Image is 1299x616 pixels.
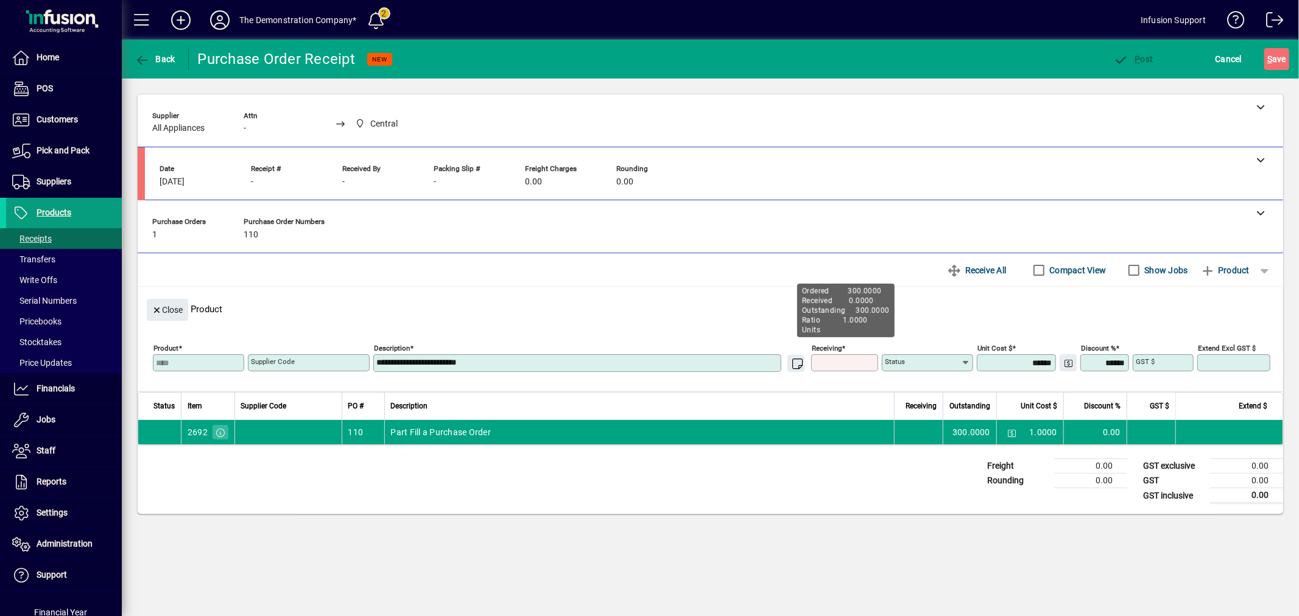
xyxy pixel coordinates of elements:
a: Serial Numbers [6,290,122,311]
a: Support [6,560,122,590]
a: Write Offs [6,270,122,290]
span: Back [135,54,175,64]
td: 0.00 [1054,459,1127,474]
a: Knowledge Base [1218,2,1245,42]
span: Staff [37,446,55,455]
label: Show Jobs [1142,264,1188,276]
span: Products [37,208,71,217]
span: S [1267,54,1272,64]
span: Write Offs [12,275,57,285]
td: GST exclusive [1137,459,1210,474]
td: GST [1137,474,1210,488]
span: Central [370,117,398,130]
span: 1.0000 [1030,426,1058,438]
button: Profile [200,9,239,31]
span: Discount % [1084,399,1121,413]
td: 0.00 [1210,488,1283,503]
button: Cancel [1213,48,1245,70]
span: PO # [348,399,364,413]
span: Support [37,570,67,579]
span: Status [153,399,175,413]
span: Cancel [1216,49,1242,69]
button: Add [161,9,200,31]
div: 2692 [188,426,208,438]
mat-label: Receiving [812,344,842,352]
span: Pricebooks [12,317,62,326]
a: Jobs [6,405,122,435]
a: Pick and Pack [6,136,122,166]
td: Part Fill a Purchase Order [384,420,895,444]
button: Change Price Levels [1060,354,1077,371]
span: Pick and Pack [37,145,90,155]
span: ave [1267,49,1286,69]
span: Transfers [12,254,55,264]
span: P [1135,54,1141,64]
a: POS [6,74,122,104]
div: The Demonstration Company* [239,10,357,30]
a: Financials [6,374,122,404]
td: 110 [342,420,384,444]
span: GST $ [1150,399,1169,413]
div: Product [138,287,1283,324]
app-page-header-button: Back [122,48,189,70]
span: Extend $ [1239,399,1267,413]
mat-label: Discount % [1081,344,1116,352]
span: Close [152,300,183,320]
span: Suppliers [37,177,71,186]
button: Back [132,48,178,70]
a: Staff [6,436,122,466]
td: 0.00 [1063,420,1127,444]
span: Unit Cost $ [1021,399,1057,413]
button: Post [1111,48,1156,70]
span: Administration [37,539,93,548]
span: ost [1114,54,1153,64]
span: Customers [37,114,78,124]
span: - [342,177,345,187]
span: [DATE] [160,177,185,187]
span: Receive All [947,261,1006,280]
a: Settings [6,498,122,528]
span: Central [352,116,403,131]
div: Infusion Support [1141,10,1206,30]
a: Receipts [6,228,122,249]
a: Customers [6,105,122,135]
span: Jobs [37,415,55,424]
span: - [251,177,253,187]
a: Price Updates [6,352,122,373]
a: Administration [6,529,122,559]
span: POS [37,83,53,93]
a: Reports [6,467,122,497]
a: Home [6,43,122,73]
span: Item [188,399,202,413]
td: Freight [981,459,1054,474]
span: - [434,177,436,187]
span: 110 [244,230,258,240]
a: Stocktakes [6,332,122,352]
span: Outstanding [949,399,990,413]
span: Receipts [12,234,52,243]
td: GST inclusive [1137,488,1210,503]
td: 0.00 [1210,474,1283,488]
span: Financials [37,383,75,393]
mat-label: Supplier Code [251,357,295,366]
span: Serial Numbers [12,296,77,306]
span: Home [37,52,59,62]
span: Price Updates [12,358,72,368]
td: 0.00 [1210,459,1283,474]
a: Transfers [6,249,122,270]
mat-label: Status [885,357,905,366]
span: Stocktakes [12,337,62,347]
span: 0.00 [616,177,633,187]
span: Receiving [906,399,937,413]
mat-label: Unit Cost $ [977,344,1012,352]
button: Close [147,299,188,321]
button: Receive All [942,259,1011,281]
a: Pricebooks [6,311,122,332]
span: 0.00 [525,177,542,187]
button: Change Price Levels [1003,424,1020,441]
app-page-header-button: Close [144,304,191,315]
a: Suppliers [6,167,122,197]
div: Purchase Order Receipt [198,49,356,69]
span: Description [391,399,428,413]
a: Logout [1257,2,1284,42]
